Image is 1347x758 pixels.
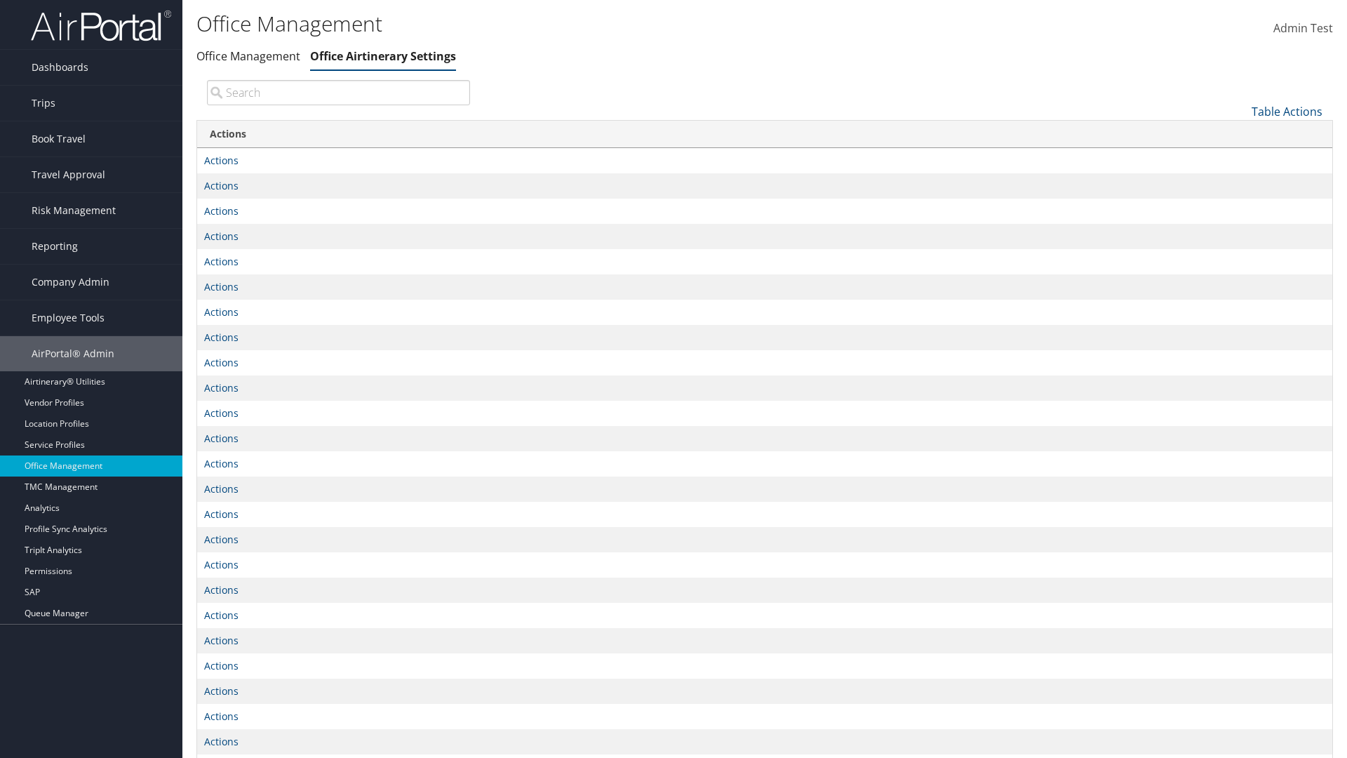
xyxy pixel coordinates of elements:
[204,634,239,647] a: Actions
[207,80,470,105] input: Search
[196,48,300,64] a: Office Management
[204,659,239,672] a: Actions
[197,121,1332,148] th: Actions
[32,50,88,85] span: Dashboards
[204,507,239,521] a: Actions
[1273,20,1333,36] span: Admin Test
[31,9,171,42] img: airportal-logo.png
[32,336,114,371] span: AirPortal® Admin
[204,735,239,748] a: Actions
[32,193,116,228] span: Risk Management
[1273,7,1333,51] a: Admin Test
[204,204,239,218] a: Actions
[32,157,105,192] span: Travel Approval
[204,710,239,723] a: Actions
[32,300,105,335] span: Employee Tools
[204,356,239,369] a: Actions
[204,457,239,470] a: Actions
[204,432,239,445] a: Actions
[204,533,239,546] a: Actions
[1252,104,1322,119] a: Table Actions
[204,305,239,319] a: Actions
[204,381,239,394] a: Actions
[204,558,239,571] a: Actions
[204,179,239,192] a: Actions
[204,482,239,496] a: Actions
[204,609,239,622] a: Actions
[310,48,456,64] a: Office Airtinerary Settings
[204,154,239,167] a: Actions
[204,230,239,243] a: Actions
[32,265,109,300] span: Company Admin
[32,229,78,264] span: Reporting
[204,280,239,293] a: Actions
[32,121,86,157] span: Book Travel
[196,9,954,39] h1: Office Management
[32,86,55,121] span: Trips
[204,583,239,597] a: Actions
[204,684,239,698] a: Actions
[204,255,239,268] a: Actions
[204,331,239,344] a: Actions
[204,406,239,420] a: Actions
